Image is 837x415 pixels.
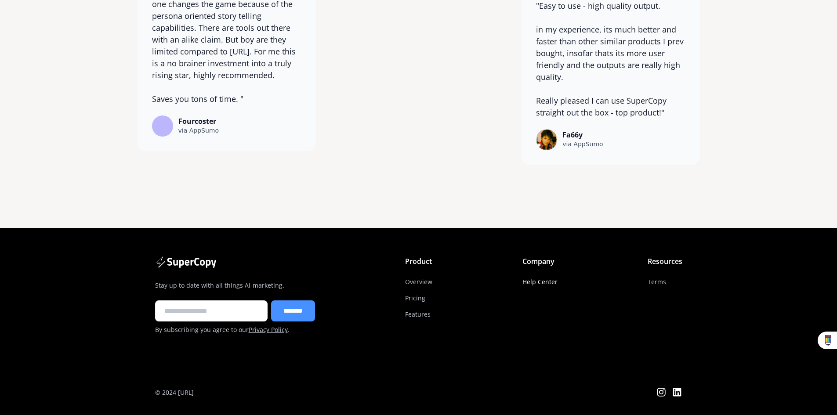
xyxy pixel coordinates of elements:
div: Product [405,256,432,267]
a: Pricing [405,290,425,306]
a: Terms [648,274,666,290]
div: Stay up to date with all things Ai-marketing. [155,281,315,290]
a: Features [405,306,431,322]
div: By subscribing you agree to our . [155,325,315,334]
a: Overview [405,274,432,290]
div: © 2024 [URL] [155,388,194,397]
a: Help Center [522,274,558,290]
div: via AppSumo [178,126,219,135]
div: Fourcoster [178,117,219,126]
div: Fa66y [562,131,603,139]
div: via AppSumo [562,140,603,149]
div: Company [522,256,554,267]
form: Footer 1 Form [155,300,315,334]
a: Privacy Policy [249,325,288,334]
div: Resources [648,256,682,267]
